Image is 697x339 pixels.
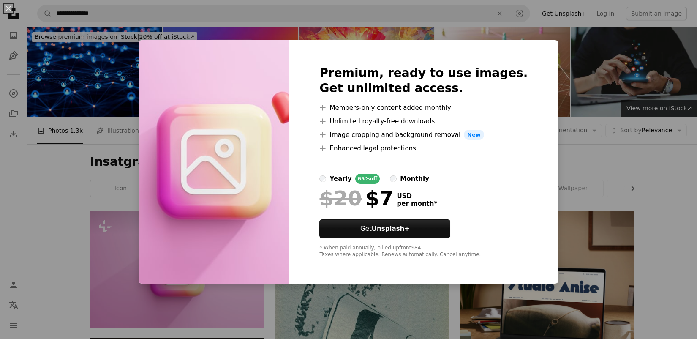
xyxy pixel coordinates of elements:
button: GetUnsplash+ [319,219,450,238]
li: Unlimited royalty-free downloads [319,116,528,126]
div: yearly [329,174,351,184]
span: USD [397,192,437,200]
h2: Premium, ready to use images. Get unlimited access. [319,66,528,96]
div: monthly [400,174,429,184]
li: Image cropping and background removal [319,130,528,140]
input: yearly65%off [319,175,326,182]
div: 65% off [355,174,380,184]
div: $7 [319,187,393,209]
span: per month * [397,200,437,208]
li: Enhanced legal protections [319,143,528,153]
strong: Unsplash+ [372,225,410,232]
span: New [464,130,484,140]
div: * When paid annually, billed upfront $84 Taxes where applicable. Renews automatically. Cancel any... [319,245,528,258]
li: Members-only content added monthly [319,103,528,113]
img: premium_photo-1683842189051-19fc4188df7d [139,40,289,284]
span: $20 [319,187,362,209]
input: monthly [390,175,397,182]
